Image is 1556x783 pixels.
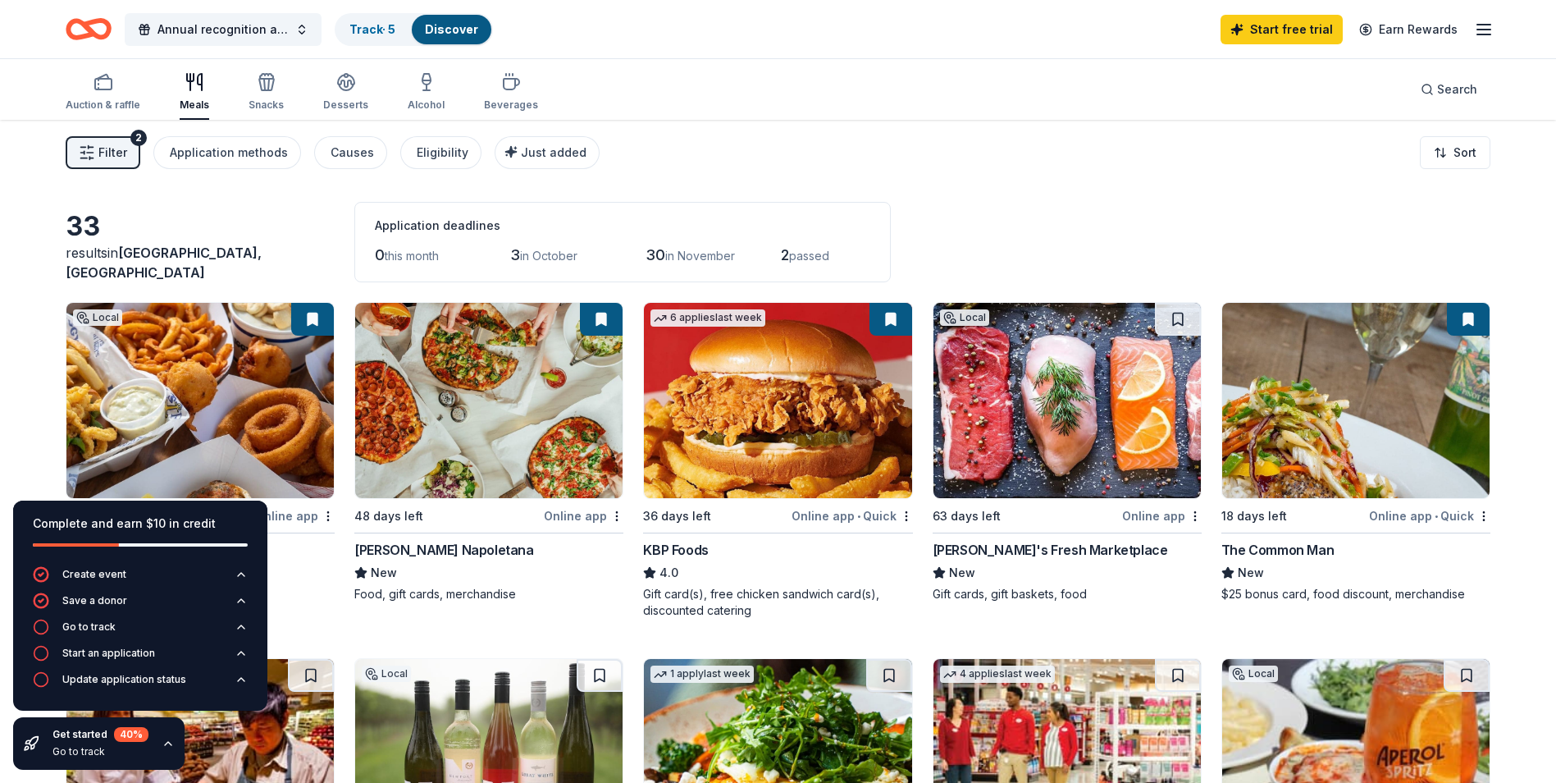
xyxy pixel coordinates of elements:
[371,563,397,583] span: New
[521,145,586,159] span: Just added
[1453,143,1476,163] span: Sort
[510,246,520,263] span: 3
[66,66,140,120] button: Auction & raffle
[385,249,439,263] span: this month
[1221,586,1490,602] div: $25 bonus card, food discount, merchandise
[544,506,623,526] div: Online app
[857,510,860,523] span: •
[375,246,385,263] span: 0
[249,98,284,112] div: Snacks
[408,98,445,112] div: Alcohol
[255,506,335,526] div: Online app
[114,727,148,742] div: 40 %
[66,303,334,498] img: Image for Iggy's
[933,540,1168,560] div: [PERSON_NAME]'s Fresh Marketplace
[355,303,623,498] img: Image for Frank Pepe Pizzeria Napoletana
[62,594,127,607] div: Save a donor
[417,143,468,163] div: Eligibility
[66,10,112,48] a: Home
[933,586,1202,602] div: Gift cards, gift baskets, food
[314,136,387,169] button: Causes
[665,249,735,263] span: in November
[33,645,248,671] button: Start an application
[249,66,284,120] button: Snacks
[130,130,147,146] div: 2
[62,568,126,581] div: Create event
[323,98,368,112] div: Desserts
[484,98,538,112] div: Beverages
[66,210,335,243] div: 33
[1369,506,1490,526] div: Online app Quick
[66,245,262,281] span: [GEOGRAPHIC_DATA], [GEOGRAPHIC_DATA]
[33,593,248,619] button: Save a donor
[62,673,186,686] div: Update application status
[933,506,1001,526] div: 63 days left
[362,666,411,682] div: Local
[1349,15,1467,44] a: Earn Rewards
[33,514,248,533] div: Complete and earn $10 in credit
[1229,666,1278,682] div: Local
[1221,302,1490,602] a: Image for The Common Man18 days leftOnline app•QuickThe Common ManNew$25 bonus card, food discoun...
[781,246,789,263] span: 2
[650,309,765,327] div: 6 applies last week
[940,309,989,326] div: Local
[349,22,395,36] a: Track· 5
[643,506,711,526] div: 36 days left
[949,563,975,583] span: New
[495,136,600,169] button: Just added
[789,249,829,263] span: passed
[1420,136,1490,169] button: Sort
[157,20,289,39] span: Annual recognition and support
[354,540,533,560] div: [PERSON_NAME] Napoletana
[1435,510,1438,523] span: •
[520,249,577,263] span: in October
[1122,506,1202,526] div: Online app
[400,136,481,169] button: Eligibility
[170,143,288,163] div: Application methods
[1437,80,1477,99] span: Search
[1222,303,1490,498] img: Image for The Common Man
[52,727,148,742] div: Get started
[323,66,368,120] button: Desserts
[354,586,623,602] div: Food, gift cards, merchandise
[335,13,493,46] button: Track· 5Discover
[659,563,678,583] span: 4.0
[33,566,248,593] button: Create event
[1221,15,1343,44] a: Start free trial
[66,243,335,282] div: results
[643,586,912,619] div: Gift card(s), free chicken sandwich card(s), discounted catering
[1238,563,1264,583] span: New
[1408,73,1490,106] button: Search
[66,98,140,112] div: Auction & raffle
[62,647,155,660] div: Start an application
[933,303,1201,498] img: Image for Dave's Fresh Marketplace
[98,143,127,163] span: Filter
[52,745,148,758] div: Go to track
[650,666,754,683] div: 1 apply last week
[354,302,623,602] a: Image for Frank Pepe Pizzeria Napoletana48 days leftOnline app[PERSON_NAME] NapoletanaNewFood, gi...
[73,309,122,326] div: Local
[180,66,209,120] button: Meals
[644,303,911,498] img: Image for KBP Foods
[331,143,374,163] div: Causes
[792,506,913,526] div: Online app Quick
[62,620,116,634] div: Go to track
[933,302,1202,602] a: Image for Dave's Fresh MarketplaceLocal63 days leftOnline app[PERSON_NAME]'s Fresh MarketplaceNew...
[33,619,248,645] button: Go to track
[66,302,335,602] a: Image for Iggy'sLocal64 days leftOnline app[PERSON_NAME]'sNewFood, gift cards, merchandise
[1221,540,1334,560] div: The Common Man
[425,22,478,36] a: Discover
[375,216,870,236] div: Application deadlines
[153,136,301,169] button: Application methods
[33,671,248,698] button: Update application status
[408,66,445,120] button: Alcohol
[646,246,665,263] span: 30
[180,98,209,112] div: Meals
[1221,506,1287,526] div: 18 days left
[940,666,1055,683] div: 4 applies last week
[354,506,423,526] div: 48 days left
[643,540,708,560] div: KBP Foods
[484,66,538,120] button: Beverages
[125,13,322,46] button: Annual recognition and support
[66,136,140,169] button: Filter2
